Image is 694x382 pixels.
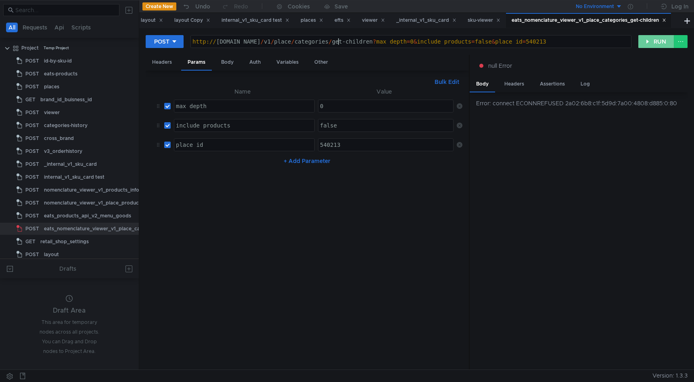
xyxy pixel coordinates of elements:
[216,0,254,13] button: Redo
[40,94,92,106] div: brand_id_buisness_id
[44,223,191,235] div: eats_nomenclature_viewer_v1_place_categories_get-children
[222,16,289,25] div: internal_v1_sku_card test
[25,145,39,157] span: POST
[69,23,93,32] button: Scripts
[25,119,39,132] span: POST
[25,184,39,196] span: POST
[44,68,77,80] div: eats-products
[25,158,39,170] span: POST
[638,35,674,48] button: RUN
[44,42,69,54] div: Temp Project
[44,171,105,183] div: internal_v1_sku_card test
[431,77,462,87] button: Bulk Edit
[176,0,216,13] button: Undo
[44,81,59,93] div: places
[470,77,495,92] div: Body
[234,2,248,11] div: Redo
[671,2,688,11] div: Log In
[334,4,348,9] div: Save
[476,99,688,108] div: Error: connect ECONNREFUSED 2a02:6b8:c1f:5d9d:7a00:4808:d885:0:80
[652,370,688,382] span: Version: 1.3.3
[215,55,240,70] div: Body
[44,132,74,144] div: cross_brand
[44,248,59,261] div: layout
[308,55,334,70] div: Other
[574,77,596,92] div: Log
[533,77,571,92] div: Assertions
[270,55,305,70] div: Variables
[44,145,82,157] div: v3_orderhistory
[25,94,36,106] span: GET
[512,16,666,25] div: eats_nomenclature_viewer_v1_place_categories_get-children
[25,81,39,93] span: POST
[25,236,36,248] span: GET
[6,23,18,32] button: All
[25,132,39,144] span: POST
[44,158,97,170] div: _internal_v1_sku_card
[25,248,39,261] span: POST
[171,87,315,96] th: Name
[468,16,500,25] div: sku-viewer
[181,55,212,71] div: Params
[44,210,131,222] div: eats_products_api_v2_menu_goods
[25,210,39,222] span: POST
[288,2,310,11] div: Cookies
[25,197,39,209] span: POST
[25,106,39,119] span: POST
[146,35,184,48] button: POST
[141,16,163,25] div: layout
[195,2,210,11] div: Undo
[301,16,323,25] div: places
[154,37,169,46] div: POST
[334,16,351,25] div: efts
[25,68,39,80] span: POST
[25,55,39,67] span: POST
[280,156,334,166] button: + Add Parameter
[44,55,72,67] div: id-by-sku-id
[44,119,88,132] div: categories-history
[44,197,155,209] div: nomenclature_viewer_v1_place_products_info
[15,6,115,15] input: Search...
[44,184,139,196] div: nomenclature_viewer_v1_products_info
[44,106,60,119] div: viewer
[142,2,176,10] button: Create New
[174,16,210,25] div: layout Copy
[21,42,39,54] div: Project
[59,264,76,273] div: Drafts
[396,16,456,25] div: _internal_v1_sku_card
[488,61,512,70] span: null Error
[243,55,267,70] div: Auth
[25,171,39,183] span: POST
[146,55,178,70] div: Headers
[362,16,385,25] div: viewer
[25,223,39,235] span: POST
[20,23,50,32] button: Requests
[52,23,67,32] button: Api
[315,87,454,96] th: Value
[576,3,614,10] div: No Environment
[498,77,531,92] div: Headers
[40,236,89,248] div: retail_shop_settings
